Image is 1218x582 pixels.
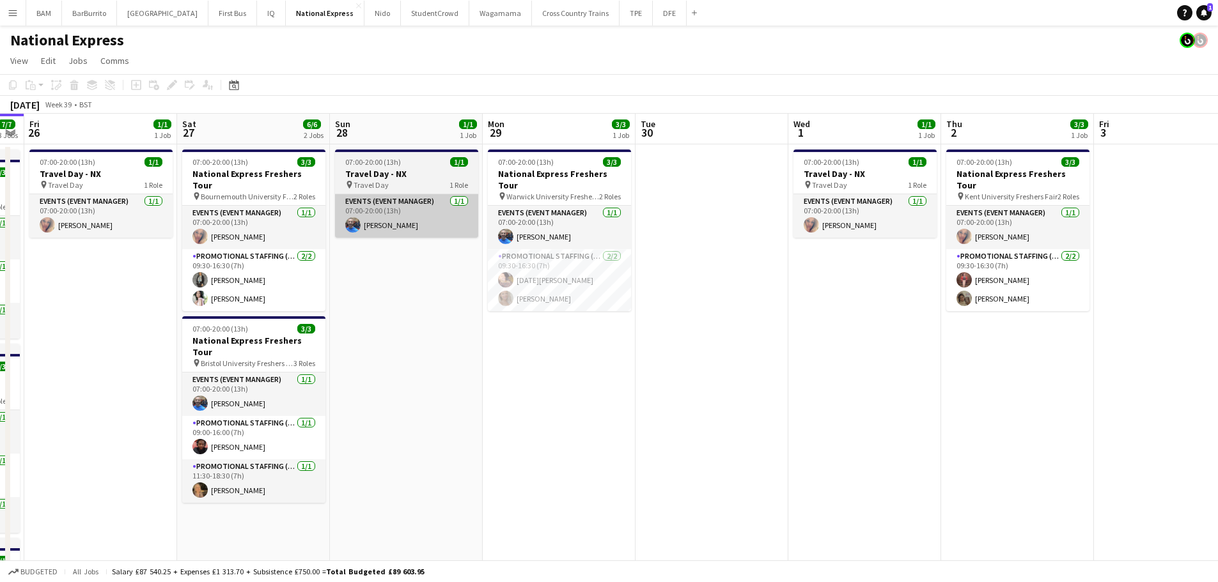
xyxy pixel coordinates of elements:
button: DFE [653,1,687,26]
span: Jobs [68,55,88,66]
app-user-avatar: Tim Bodenham [1180,33,1195,48]
a: 1 [1196,5,1212,20]
span: Comms [100,55,129,66]
button: TPE [620,1,653,26]
button: BAM [26,1,62,26]
button: Cross Country Trains [532,1,620,26]
button: IQ [257,1,286,26]
button: StudentCrowd [401,1,469,26]
span: Budgeted [20,567,58,576]
div: Salary £87 540.25 + Expenses £1 313.70 + Subsistence £750.00 = [112,567,425,576]
span: Total Budgeted £89 603.95 [326,567,425,576]
button: Budgeted [6,565,59,579]
h1: National Express [10,31,124,50]
span: Edit [41,55,56,66]
div: [DATE] [10,98,40,111]
a: Comms [95,52,134,69]
button: [GEOGRAPHIC_DATA] [117,1,208,26]
a: Jobs [63,52,93,69]
app-user-avatar: Tim Bodenham [1192,33,1208,48]
a: Edit [36,52,61,69]
button: Wagamama [469,1,532,26]
span: 1 [1207,3,1213,11]
div: BST [79,100,92,109]
button: First Bus [208,1,257,26]
button: National Express [286,1,364,26]
a: View [5,52,33,69]
span: All jobs [70,567,101,576]
span: View [10,55,28,66]
button: Nido [364,1,401,26]
button: BarBurrito [62,1,117,26]
span: Week 39 [42,100,74,109]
